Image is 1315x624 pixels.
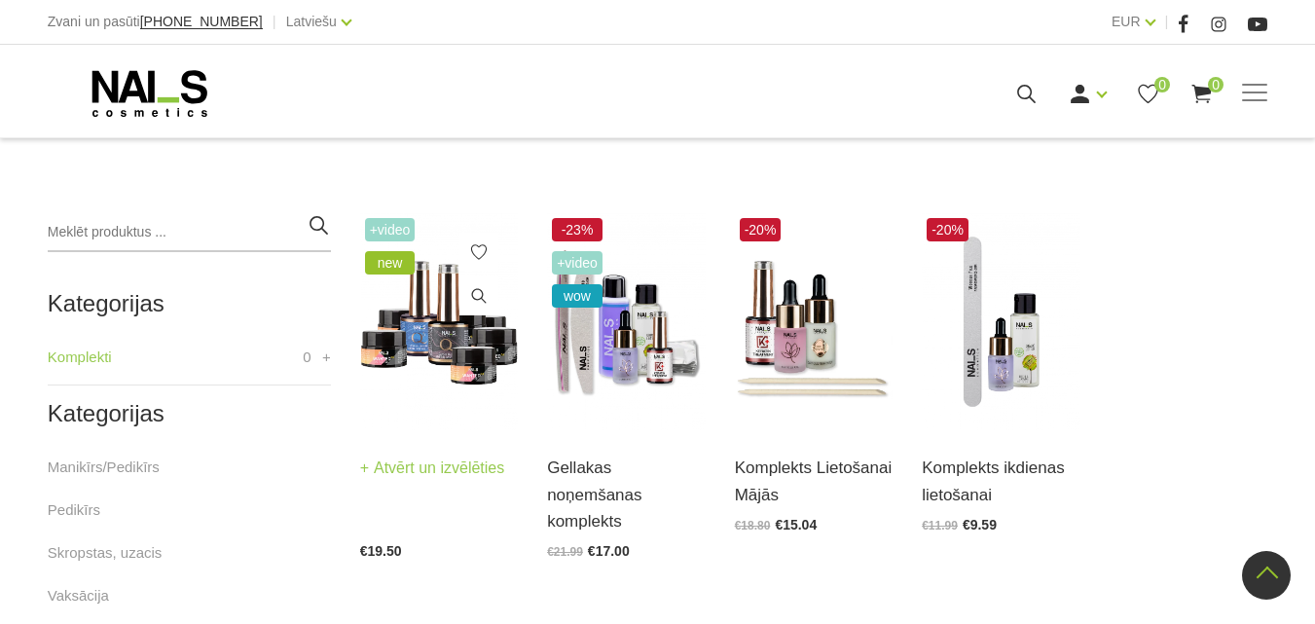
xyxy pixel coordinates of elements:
span: €15.04 [775,517,817,532]
span: wow [552,284,603,308]
a: Vaksācija [48,584,109,607]
span: -20% [740,218,782,241]
a: Komplekti [48,346,112,369]
img: Komplektā ietilpst:- Keratīna līdzeklis bojātu nagu atjaunošanai, 14 ml,- Kutikulas irdinātājs ar... [735,213,894,430]
span: +Video [365,218,416,241]
span: [PHONE_NUMBER] [140,14,263,29]
span: 0 [1154,77,1170,92]
a: 0 [1136,82,1160,106]
span: | [273,10,276,34]
a: [PHONE_NUMBER] [140,15,263,29]
img: Komplektā ietilst:- Organic Lotion Lithi&Jasmine 50 ml;- Melleņu Kutikulu eļļa 15 ml;- Wooden Fil... [922,213,1080,430]
span: €21.99 [547,545,583,559]
a: Atvērt un izvēlēties [360,455,505,482]
a: Gellakas noņemšanas komplekts [547,455,706,534]
a: Komplekts ikdienas lietošanai [922,455,1080,507]
span: €19.50 [360,543,402,559]
a: 0 [1189,82,1214,106]
a: Latviešu [286,10,337,33]
h2: Kategorijas [48,401,331,426]
a: + [322,346,331,369]
span: €9.59 [963,517,997,532]
span: 0 [1208,77,1224,92]
span: -23% [552,218,603,241]
a: Komplekts Lietošanai Mājās [735,455,894,507]
a: Manikīrs/Pedikīrs [48,456,160,479]
span: | [1165,10,1169,34]
img: Wanted gelu starta komplekta ietilpst:- Quick Builder Clear HYBRID bāze UV/LED, 8 ml;- Quick Crys... [360,213,519,430]
span: €17.00 [588,543,630,559]
a: Skropstas, uzacis [48,541,163,565]
img: Gellakas noņemšanas komplekts ietver▪️ Līdzeklis Gellaku un citu Soak Off produktu noņemšanai (10... [547,213,706,430]
span: new [365,251,416,275]
div: Zvani un pasūti [48,10,263,34]
span: €11.99 [922,519,958,532]
span: 0 [303,346,310,369]
a: EUR [1112,10,1141,33]
span: €18.80 [735,519,771,532]
input: Meklēt produktus ... [48,213,331,252]
a: Pedikīrs [48,498,100,522]
h2: Kategorijas [48,291,331,316]
span: +Video [552,251,603,275]
span: -20% [927,218,968,241]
